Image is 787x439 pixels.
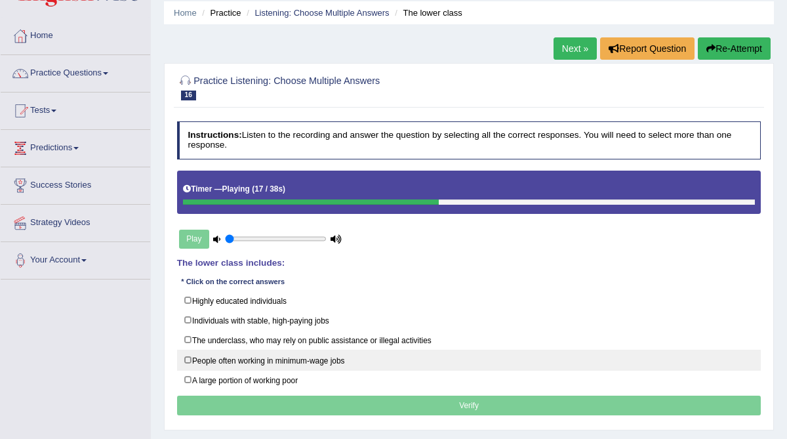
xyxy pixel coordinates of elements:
a: Home [174,8,197,18]
div: * Click on the correct answers [177,277,289,288]
label: The underclass, who may rely on public assistance or illegal activities [177,330,761,350]
li: Practice [199,7,241,19]
a: Success Stories [1,167,150,200]
a: Home [1,18,150,51]
h2: Practice Listening: Choose Multiple Answers [177,73,539,100]
h4: The lower class includes: [177,259,761,268]
a: Your Account [1,242,150,275]
b: 17 / 38s [254,184,283,194]
a: Predictions [1,130,150,163]
a: Practice Questions [1,55,150,88]
button: Re-Attempt [698,37,771,60]
label: People often working in minimum-wage jobs [177,350,761,370]
span: 16 [181,91,196,100]
h5: Timer — [183,185,285,194]
button: Report Question [600,37,695,60]
li: The lower class [392,7,462,19]
label: Individuals with stable, high-paying jobs [177,310,761,331]
a: Next » [554,37,597,60]
label: Highly educated individuals [177,290,761,310]
b: Instructions: [188,130,241,140]
b: ( [252,184,254,194]
b: Playing [222,184,250,194]
h4: Listen to the recording and answer the question by selecting all the correct responses. You will ... [177,121,761,159]
a: Tests [1,93,150,125]
label: A large portion of working poor [177,370,761,390]
b: ) [283,184,285,194]
a: Strategy Videos [1,205,150,238]
a: Listening: Choose Multiple Answers [254,8,389,18]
